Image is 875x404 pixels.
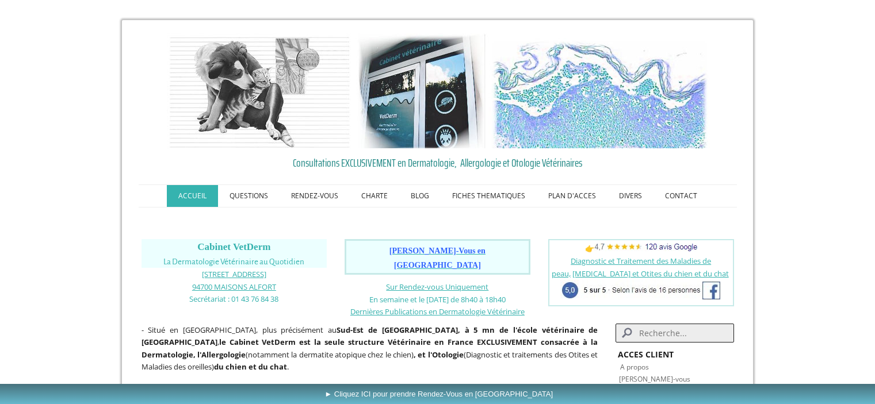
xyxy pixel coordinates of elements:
[189,294,278,304] span: Secrétariat : 01 43 76 84 38
[389,247,486,270] a: [PERSON_NAME]-Vous en [GEOGRAPHIC_DATA]
[350,306,525,317] a: Dernières Publications en Dermatologie Vétérinaire
[202,268,266,279] a: [STREET_ADDRESS]
[414,349,464,360] b: , et l'Otologie
[219,337,226,347] strong: le
[572,268,729,279] a: [MEDICAL_DATA] et Otites du chien et du chat
[142,337,598,360] b: France EXCLUSIVEMENT consacrée à la Dermatologie, l'Allergologie
[585,243,697,253] span: 👉
[280,185,350,207] a: RENDEZ-VOUS
[607,185,654,207] a: DIVERS
[163,257,304,266] span: La Dermatologie Vétérinaire au Quotidien
[142,325,598,372] span: - Situé en [GEOGRAPHIC_DATA], plus précisément au , (notamment la dermatite atopique chez le chie...
[214,361,287,372] strong: du chien et du chat
[192,281,276,292] a: 94700 MAISONS ALFORT
[399,185,441,207] a: BLOG
[369,294,506,305] span: En semaine et le [DATE] de 8h40 à 18h40
[537,185,607,207] a: PLAN D'ACCES
[618,349,674,360] strong: ACCES CLIENT
[619,374,690,384] a: [PERSON_NAME]-vous
[197,241,270,252] span: Cabinet VetDerm
[350,185,399,207] a: CHARTE
[441,185,537,207] a: FICHES THEMATIQUES
[192,282,276,292] span: 94700 MAISONS ALFORT
[350,306,525,317] span: Dernières Publications en Dermatologie Vétérinaire
[324,390,553,398] span: ► Cliquez ICI pour prendre Rendez-Vous en [GEOGRAPHIC_DATA]
[386,282,488,292] a: Sur Rendez-vous Uniquement
[654,185,709,207] a: CONTACT
[218,185,280,207] a: QUESTIONS
[230,337,445,347] b: Cabinet VetDerm est la seule structure Vétérinaire en
[142,325,598,348] strong: Sud-Est de [GEOGRAPHIC_DATA], à 5 mn de l'école vétérinaire de [GEOGRAPHIC_DATA]
[620,362,649,372] a: A propos
[142,154,734,171] a: Consultations EXCLUSIVEMENT en Dermatologie, Allergologie et Otologie Vétérinaires
[616,324,733,343] input: Search
[552,256,712,279] a: Diagnostic et Traitement des Maladies de peau,
[167,185,218,207] a: ACCUEIL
